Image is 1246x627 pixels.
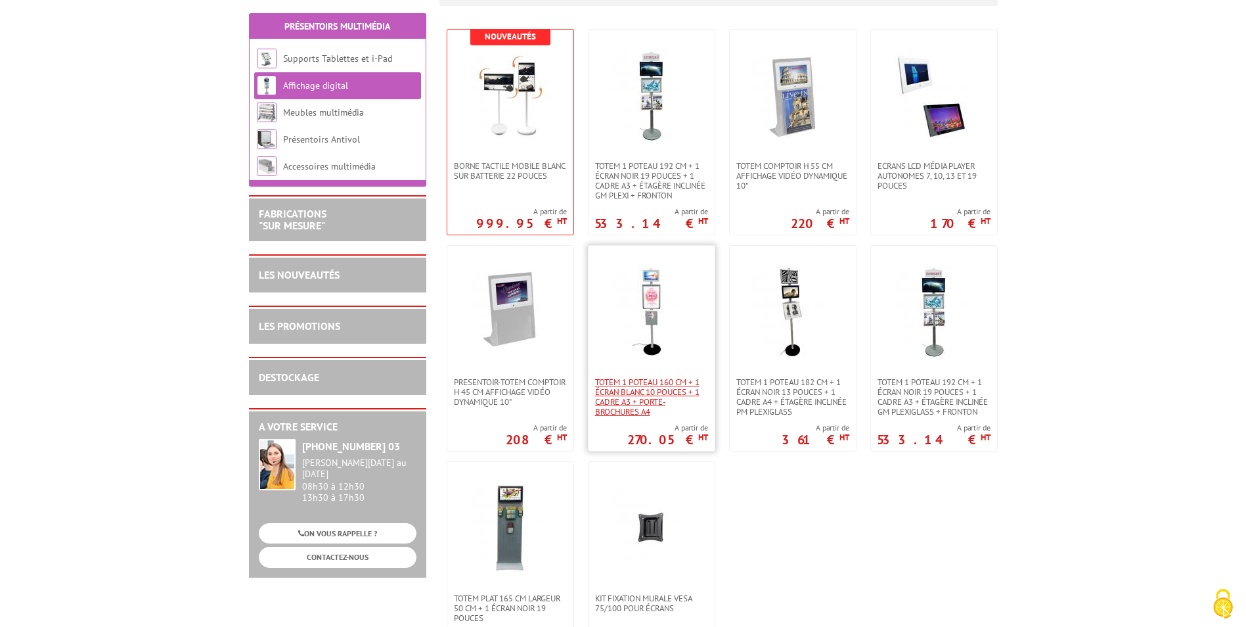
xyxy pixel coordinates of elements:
span: Totem 1 poteau 192 cm + 1 écran noir 19 pouces + 1 cadre A3 + étagère inclinée GM plexiglass + fr... [878,377,990,417]
div: 08h30 à 12h30 13h30 à 17h30 [302,457,416,503]
a: Supports Tablettes et i-Pad [283,53,392,64]
a: LES NOUVEAUTÉS [259,268,340,281]
span: A partir de [877,423,990,433]
img: Totem 1 poteau 192 cm + 1 écran noir 19 pouces + 1 cadre A3 + étagère inclinée GM plexi + fronton [606,49,698,141]
a: DESTOCKAGE [259,371,319,384]
sup: HT [839,216,849,227]
b: Nouveautés [485,31,536,42]
span: Totem comptoir H 55 cm affichage vidéo dynamique 10" [736,161,849,191]
p: 361 € [782,436,849,444]
strong: [PHONE_NUMBER] 03 [302,440,400,453]
img: Ecrans LCD média Player autonomes 7, 10, 13 et 19 pouces [888,49,980,141]
a: FABRICATIONS"Sur Mesure" [259,207,326,232]
img: Affichage digital [257,76,277,95]
img: Borne tactile mobile blanc sur batterie 22 pouces [464,49,556,141]
a: Totem 1 poteau 160 cm + 1 écran blanc 10 pouces + 1 cadre A3 + porte-brochures A4 [589,377,715,417]
span: Totem 1 poteau 192 cm + 1 écran noir 19 pouces + 1 cadre A3 + étagère inclinée GM plexi + fronton [595,161,708,200]
a: Kit Fixation Murale VESA 75/100 pour écrans [589,593,715,613]
a: Présentoirs Multimédia [284,20,390,32]
span: A partir de [627,423,708,433]
sup: HT [698,216,708,227]
img: Totem comptoir H 55 cm affichage vidéo dynamique 10 [747,49,839,141]
a: Affichage digital [283,80,348,91]
img: widget-service.jpg [259,439,296,490]
img: Totem plat 165 cm largeur 50 cm + 1 écran noir 19 pouces [464,482,556,574]
a: Totem plat 165 cm largeur 50 cm + 1 écran noir 19 pouces [447,593,573,623]
a: Borne tactile mobile blanc sur batterie 22 pouces [447,161,573,181]
a: Accessoires multimédia [283,160,376,172]
p: 533.14 € [877,436,990,444]
img: Totem 1 poteau 160 cm + 1 écran blanc 10 pouces + 1 cadre A3 + porte-brochures A4 [606,266,698,358]
sup: HT [981,216,990,227]
img: Accessoires multimédia [257,156,277,176]
button: Cookies (fenêtre modale) [1200,582,1246,627]
img: Cookies (fenêtre modale) [1207,588,1239,620]
span: A partir de [594,206,708,217]
span: Totem 1 poteau 182 cm + 1 écran noir 13 pouces + 1 cadre A4 + étagère inclinée PM plexiglass [736,377,849,417]
p: 533.14 € [594,220,708,227]
p: 208 € [506,436,567,444]
h2: A votre service [259,421,416,433]
span: Borne tactile mobile blanc sur batterie 22 pouces [454,161,567,181]
p: 170 € [930,220,990,227]
a: Totem comptoir H 55 cm affichage vidéo dynamique 10" [730,161,856,191]
a: Ecrans LCD média Player autonomes 7, 10, 13 et 19 pouces [871,161,997,191]
span: Totem 1 poteau 160 cm + 1 écran blanc 10 pouces + 1 cadre A3 + porte-brochures A4 [595,377,708,417]
a: Totem 1 poteau 192 cm + 1 écran noir 19 pouces + 1 cadre A3 + étagère inclinée GM plexi + fronton [589,161,715,200]
div: [PERSON_NAME][DATE] au [DATE] [302,457,416,480]
a: CONTACTEZ-NOUS [259,547,416,567]
a: Presentoir-Totem comptoir H 45 cm affichage vidéo dynamique 10" [447,377,573,407]
a: Meubles multimédia [283,106,364,118]
span: Presentoir-Totem comptoir H 45 cm affichage vidéo dynamique 10" [454,377,567,407]
img: Présentoirs Antivol [257,129,277,149]
span: A partir de [506,423,567,433]
a: Totem 1 poteau 192 cm + 1 écran noir 19 pouces + 1 cadre A3 + étagère inclinée GM plexiglass + fr... [871,377,997,417]
p: 270.05 € [627,436,708,444]
sup: HT [698,432,708,443]
span: Totem plat 165 cm largeur 50 cm + 1 écran noir 19 pouces [454,593,567,623]
a: Présentoirs Antivol [283,133,360,145]
a: LES PROMOTIONS [259,319,340,333]
span: A partir de [476,206,567,217]
p: 220 € [791,220,849,227]
a: ON VOUS RAPPELLE ? [259,523,416,544]
a: Totem 1 poteau 182 cm + 1 écran noir 13 pouces + 1 cadre A4 + étagère inclinée PM plexiglass [730,377,856,417]
img: Totem 1 poteau 182 cm + 1 écran noir 13 pouces + 1 cadre A4 + étagère inclinée PM plexiglass [747,266,839,358]
img: Presentoir-Totem comptoir H 45 cm affichage vidéo dynamique 10 [464,266,556,358]
p: 999.95 € [476,220,567,227]
img: Totem 1 poteau 192 cm + 1 écran noir 19 pouces + 1 cadre A3 + étagère inclinée GM plexiglass + fr... [888,266,980,358]
span: Ecrans LCD média Player autonomes 7, 10, 13 et 19 pouces [878,161,990,191]
img: Supports Tablettes et i-Pad [257,49,277,68]
sup: HT [557,432,567,443]
img: Meubles multimédia [257,103,277,122]
img: Kit Fixation Murale VESA 75/100 pour écrans [606,482,698,574]
span: A partir de [791,206,849,217]
span: A partir de [782,423,849,433]
span: A partir de [930,206,990,217]
sup: HT [839,432,849,443]
sup: HT [981,432,990,443]
sup: HT [557,216,567,227]
span: Kit Fixation Murale VESA 75/100 pour écrans [595,593,708,613]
